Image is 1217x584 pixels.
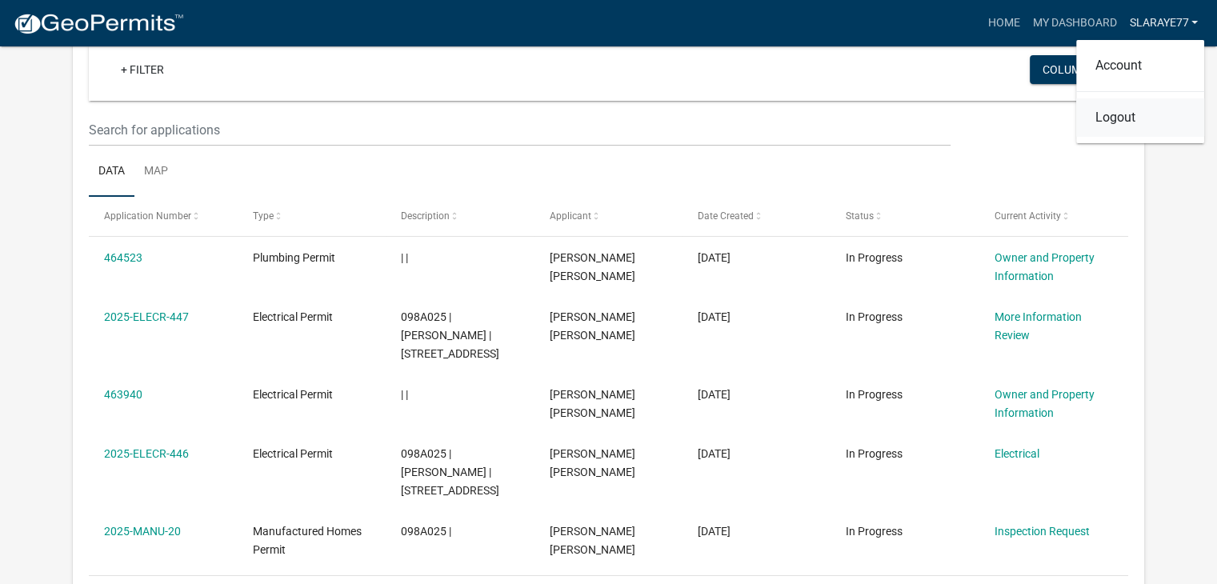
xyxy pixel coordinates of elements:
span: In Progress [846,525,903,538]
span: Applicant [550,210,591,222]
span: 08/13/2025 [698,447,731,460]
span: Michael Shawn Thomas [550,251,635,282]
datatable-header-cell: Description [386,197,534,235]
span: 08/15/2025 [698,251,731,264]
a: 2025-ELECR-446 [104,447,189,460]
span: Description [401,210,450,222]
datatable-header-cell: Date Created [683,197,831,235]
span: 08/14/2025 [698,388,731,401]
span: Michael Shawn Thomas [550,525,635,556]
a: 2025-ELECR-447 [104,310,189,323]
a: Account [1076,46,1204,85]
span: Status [846,210,874,222]
datatable-header-cell: Type [237,197,385,235]
datatable-header-cell: Current Activity [979,197,1127,235]
span: Plumbing Permit [253,251,335,264]
a: More Information Review [995,310,1082,342]
span: Application Number [104,210,191,222]
span: Manufactured Homes Permit [253,525,362,556]
span: | | [401,388,408,401]
a: Map [134,146,178,198]
a: Inspection Request [995,525,1090,538]
span: Type [253,210,274,222]
datatable-header-cell: Status [831,197,979,235]
button: Columns [1030,55,1108,84]
a: Electrical [995,447,1039,460]
a: Logout [1076,98,1204,137]
span: 098A025 | THOMAS MICHAEL | 670 Mill Pond Rd [401,447,499,497]
datatable-header-cell: Application Number [89,197,237,235]
a: 2025-MANU-20 [104,525,181,538]
span: Current Activity [995,210,1061,222]
span: Electrical Permit [253,310,333,323]
span: Michael Shawn Thomas [550,310,635,342]
a: Owner and Property Information [995,388,1095,419]
a: 463940 [104,388,142,401]
span: 098A025 | THOMAS MICHAEL | 670 Mill Pond rd [401,310,499,360]
span: 098A025 | [401,525,451,538]
span: Electrical Permit [253,388,333,401]
span: Electrical Permit [253,447,333,460]
a: Slaraye77 [1123,8,1204,38]
a: + Filter [108,55,177,84]
a: My Dashboard [1026,8,1123,38]
div: Slaraye77 [1076,40,1204,143]
span: Michael Shawn Thomas [550,388,635,419]
span: Date Created [698,210,754,222]
span: 02/08/2025 [698,525,731,538]
span: In Progress [846,310,903,323]
a: Owner and Property Information [995,251,1095,282]
span: 08/14/2025 [698,310,731,323]
span: Michael Shawn Thomas [550,447,635,478]
a: Home [981,8,1026,38]
span: | | [401,251,408,264]
a: Data [89,146,134,198]
a: 464523 [104,251,142,264]
span: In Progress [846,388,903,401]
span: In Progress [846,251,903,264]
span: In Progress [846,447,903,460]
input: Search for applications [89,114,951,146]
datatable-header-cell: Applicant [534,197,682,235]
